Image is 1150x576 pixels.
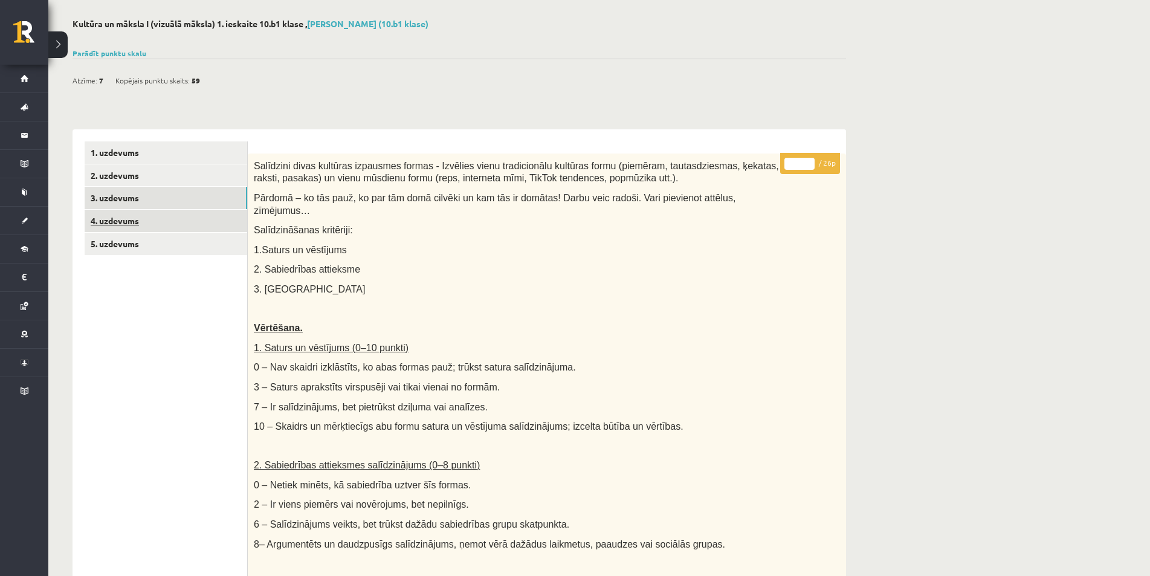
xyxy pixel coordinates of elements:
h2: Kultūra un māksla I (vizuālā māksla) 1. ieskaite 10.b1 klase , [73,19,846,29]
span: Salīdzināšanas kritēriji: [254,225,353,235]
span: 2. Sabiedrības attieksmes salīdzinājums (0–8 punkti) [254,460,480,470]
span: Vērtēšana. [254,323,303,333]
span: 0 – Nav skaidri izklāstīts, ko abas formas pauž; trūkst satura salīdzinājuma. [254,362,576,372]
a: 5. uzdevums [85,233,247,255]
body: Визуальный текстовый редактор, wiswyg-editor-user-answer-47024879838000 [12,12,573,280]
span: 3 – Saturs aprakstīts virspusēji vai tikai vienai no formām. [254,382,500,392]
a: [PERSON_NAME] (10.b1 klase) [307,18,428,29]
span: 0 – Netiek minēts, kā sabiedrība uztver šīs formas. [254,480,471,490]
a: Rīgas 1. Tālmācības vidusskola [13,21,48,51]
span: Kopējais punktu skaits: [115,71,190,89]
a: Parādīt punktu skalu [73,48,146,58]
span: 7 – Ir salīdzinājums, bet pietrūkst dziļuma vai analīzes. [254,402,488,412]
a: 4. uzdevums [85,210,247,232]
a: 1. uzdevums [85,141,247,164]
p: / 26p [780,153,840,174]
span: Atzīme: [73,71,97,89]
span: 2 – Ir viens piemērs vai novērojums, bet nepilnīgs. [254,499,469,510]
span: 1. Saturs un vēstījums (0–10 punkti) [254,343,409,353]
span: 3. [GEOGRAPHIC_DATA] [254,284,365,294]
span: 7 [99,71,103,89]
span: 8– Argumentēts un daudzpusīgs salīdzinājums, ņemot vērā dažādus laikmetus, paaudzes vai sociālās ... [254,539,725,549]
span: Pārdomā – ko tās pauž, ko par tām domā cilvēki un kam tās ir domātas! Darbu veic radoši. Vari pie... [254,193,735,216]
span: 6 – Salīdzinājums veikts, bet trūkst dažādu sabiedrības grupu skatpunkta. [254,519,569,529]
span: 10 – Skaidrs un mērķtiecīgs abu formu satura un vēstījuma salīdzinājums; izcelta būtība un vērtības. [254,421,683,432]
a: 3. uzdevums [85,187,247,209]
a: 2. uzdevums [85,164,247,187]
span: 59 [192,71,200,89]
span: 2. Sabiedrības attieksme [254,264,360,274]
span: Salīdzini divas kultūras izpausmes formas - Izvēlies vienu tradicionālu kultūras formu (piemēram,... [254,161,779,184]
span: 1.Saturs un vēstījums [254,245,347,255]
